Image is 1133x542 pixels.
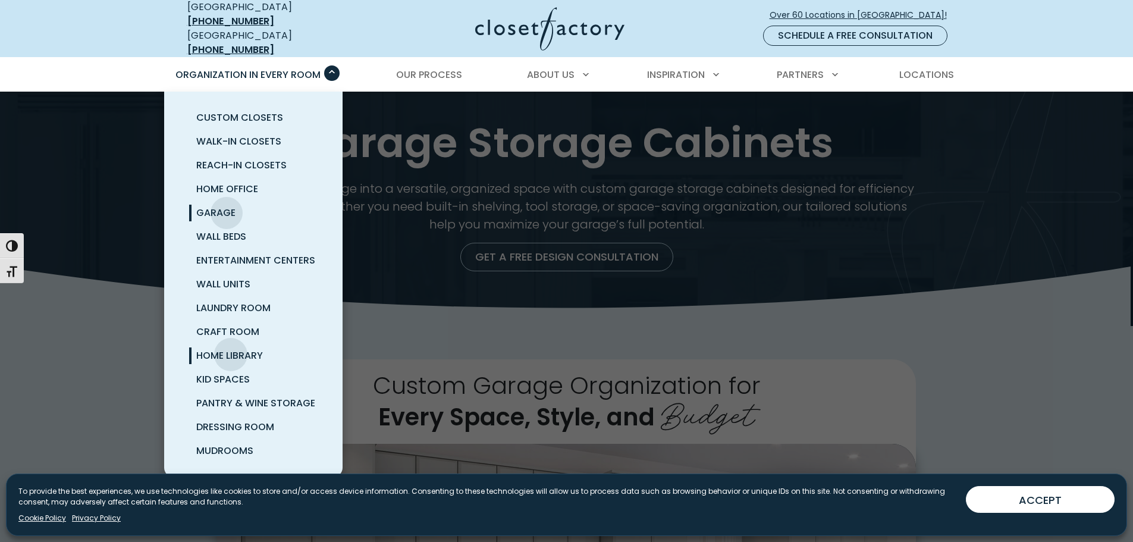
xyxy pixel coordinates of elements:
[196,396,315,410] span: Pantry & Wine Storage
[196,158,287,172] span: Reach-In Closets
[187,29,360,57] div: [GEOGRAPHIC_DATA]
[167,58,966,92] nav: Primary Menu
[769,5,957,26] a: Over 60 Locations in [GEOGRAPHIC_DATA]!
[196,182,258,196] span: Home Office
[18,486,956,507] p: To provide the best experiences, we use technologies like cookies to store and/or access device i...
[175,68,321,82] span: Organization in Every Room
[647,68,705,82] span: Inspiration
[196,111,283,124] span: Custom Closets
[770,9,956,21] span: Over 60 Locations in [GEOGRAPHIC_DATA]!
[899,68,954,82] span: Locations
[196,206,236,220] span: Garage
[196,301,271,315] span: Laundry Room
[966,486,1115,513] button: ACCEPT
[72,513,121,524] a: Privacy Policy
[196,134,281,148] span: Walk-In Closets
[196,277,250,291] span: Wall Units
[196,372,250,386] span: Kid Spaces
[196,253,315,267] span: Entertainment Centers
[196,230,246,243] span: Wall Beds
[763,26,947,46] a: Schedule a Free Consultation
[187,43,274,57] a: [PHONE_NUMBER]
[196,325,259,339] span: Craft Room
[18,513,66,524] a: Cookie Policy
[527,68,575,82] span: About Us
[187,14,274,28] a: [PHONE_NUMBER]
[777,68,824,82] span: Partners
[196,444,253,458] span: Mudrooms
[396,68,462,82] span: Our Process
[475,7,624,51] img: Closet Factory Logo
[196,420,274,434] span: Dressing Room
[164,92,343,477] ul: Organization in Every Room submenu
[196,349,263,362] span: Home Library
